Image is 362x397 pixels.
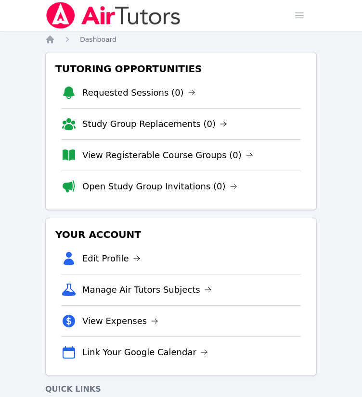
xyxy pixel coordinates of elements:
a: View Registerable Course Groups (0) [82,149,253,162]
a: Link Your Google Calendar [82,346,208,359]
a: Open Study Group Invitations (0) [82,180,237,193]
h3: Your Account [53,226,309,243]
a: View Expenses [82,314,158,328]
img: Air Tutors [45,2,181,29]
a: Edit Profile [82,252,141,265]
a: Dashboard [80,35,116,44]
a: Manage Air Tutors Subjects [82,283,212,297]
span: Dashboard [80,36,116,43]
a: Requested Sessions (0) [82,86,195,99]
nav: Breadcrumb [45,35,317,44]
h3: Tutoring Opportunities [53,60,309,77]
a: Study Group Replacements (0) [82,117,227,131]
h4: Quick Links [45,384,317,395]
